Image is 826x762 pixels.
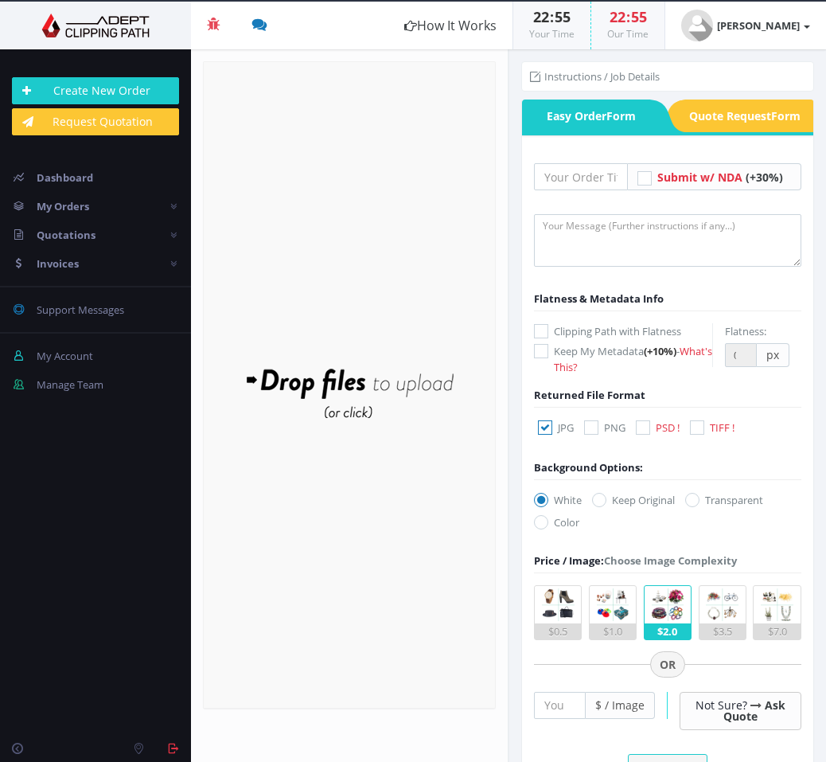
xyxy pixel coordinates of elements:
span: 55 [555,7,571,26]
span: Easy Order [522,100,648,132]
label: Color [534,514,579,530]
span: My Orders [37,199,89,213]
img: 5.png [758,586,796,623]
img: 4.png [703,586,741,623]
span: 22 [533,7,549,26]
a: Submit w/ NDA (+30%) [657,170,783,185]
span: Manage Team [37,377,103,392]
span: : [625,7,631,26]
span: Returned File Format [534,388,645,402]
label: PNG [584,420,625,436]
label: Keep My Metadata - [534,343,712,375]
img: user_default.jpg [681,10,713,41]
div: $1.0 [590,623,636,639]
label: Transparent [685,492,763,508]
i: Form [606,108,636,123]
div: $3.5 [699,623,746,639]
span: 55 [631,7,647,26]
img: 2.png [594,586,632,623]
img: 3.png [649,586,687,623]
div: Choose Image Complexity [534,553,737,569]
span: My Account [37,349,93,363]
div: Background Options: [534,459,643,475]
small: Your Time [529,27,575,41]
input: Your Order Title [534,163,628,190]
span: Price / Image: [534,553,604,568]
a: Easy OrderForm [522,100,648,132]
span: : [549,7,555,26]
span: 22 [610,7,625,26]
li: Instructions / Job Details [530,68,660,84]
img: 1.png [540,586,577,623]
a: [PERSON_NAME] [665,2,826,49]
label: JPG [538,420,574,436]
small: Our Time [607,27,649,41]
span: PSD ! [656,420,680,435]
a: Ask Quote [723,698,785,724]
span: $ / Image [586,692,655,719]
span: TIFF ! [710,420,734,435]
div: $0.5 [535,623,581,639]
label: Clipping Path with Flatness [534,323,712,339]
strong: [PERSON_NAME] [717,18,800,33]
span: OR [650,651,685,678]
span: Quote Request [688,100,813,132]
span: Submit w/ NDA [657,170,742,185]
a: Request Quotation [12,108,179,135]
label: White [534,492,582,508]
i: Form [771,108,801,123]
div: $2.0 [645,623,691,639]
span: Quotations [37,228,95,242]
a: Quote RequestForm [688,100,813,132]
span: Dashboard [37,170,93,185]
input: Your Price [534,692,586,719]
span: Support Messages [37,303,124,317]
span: Flatness & Metadata Info [534,291,664,306]
span: (+30%) [746,170,783,185]
a: Create New Order [12,77,179,104]
label: Keep Original [592,492,675,508]
a: How It Works [388,2,512,49]
span: Not Sure? [695,698,747,713]
div: $7.0 [754,623,800,639]
label: Flatness: [725,323,766,339]
img: Adept Graphics [12,14,179,37]
span: Invoices [37,256,79,271]
span: px [757,343,789,367]
span: (+10%) [644,344,676,358]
